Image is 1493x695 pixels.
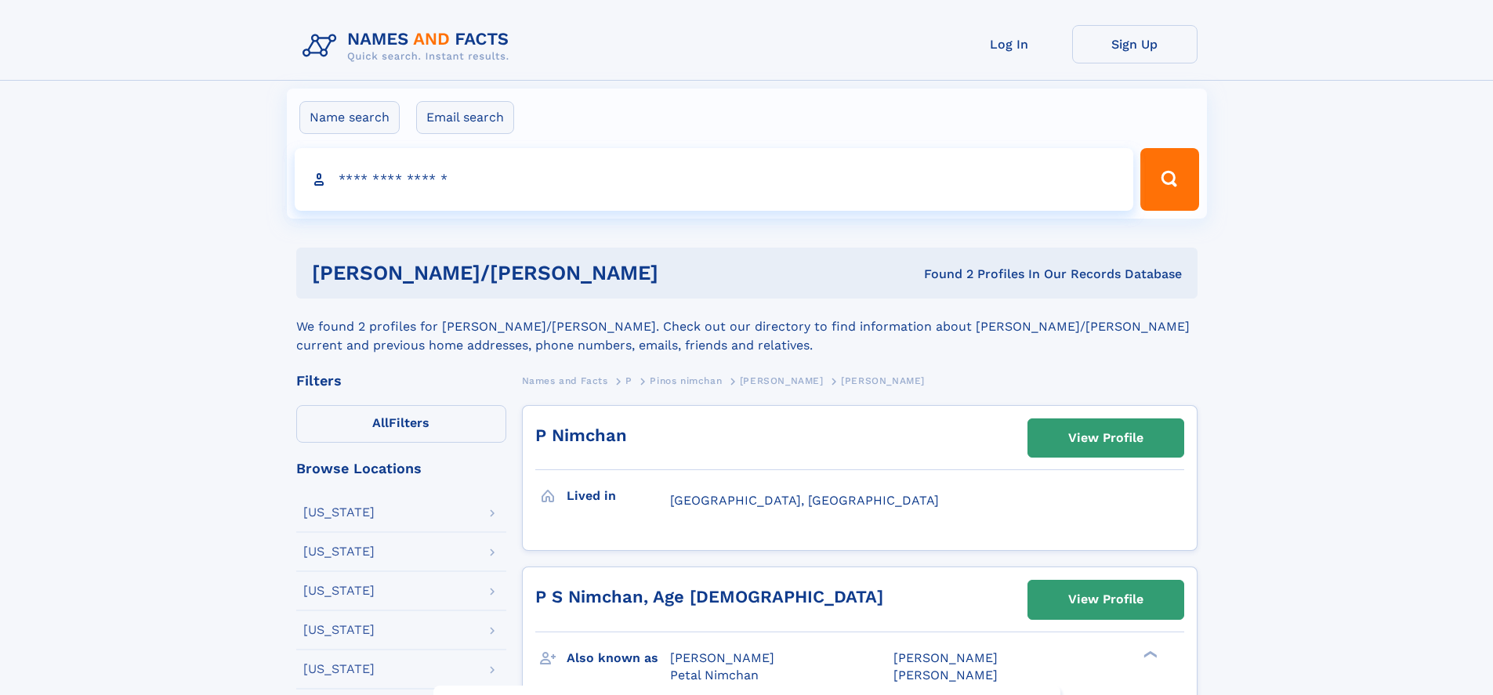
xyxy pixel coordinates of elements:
a: P Nimchan [535,425,627,445]
h3: Also known as [567,645,670,671]
button: Search Button [1140,148,1198,211]
span: [GEOGRAPHIC_DATA], [GEOGRAPHIC_DATA] [670,493,939,508]
div: View Profile [1068,420,1143,456]
a: P S Nimchan, Age [DEMOGRAPHIC_DATA] [535,587,883,606]
div: [US_STATE] [303,624,375,636]
div: [US_STATE] [303,506,375,519]
div: Found 2 Profiles In Our Records Database [791,266,1182,283]
a: Log In [947,25,1072,63]
label: Name search [299,101,400,134]
div: [US_STATE] [303,585,375,597]
input: search input [295,148,1134,211]
span: [PERSON_NAME] [841,375,925,386]
a: Sign Up [1072,25,1198,63]
div: Browse Locations [296,462,506,476]
span: All [372,415,389,430]
a: P [625,371,632,390]
span: [PERSON_NAME] [740,375,824,386]
span: [PERSON_NAME] [893,650,998,665]
img: Logo Names and Facts [296,25,522,67]
h3: Lived in [567,483,670,509]
span: [PERSON_NAME] [893,668,998,682]
span: Pinos nimchan [650,375,722,386]
div: [US_STATE] [303,663,375,675]
div: We found 2 profiles for [PERSON_NAME]/[PERSON_NAME]. Check out our directory to find information ... [296,299,1198,355]
div: ❯ [1140,649,1158,659]
h1: [PERSON_NAME]/[PERSON_NAME] [312,263,792,283]
label: Email search [416,101,514,134]
span: Petal Nimchan [670,668,759,682]
label: Filters [296,405,506,443]
a: Names and Facts [522,371,608,390]
a: View Profile [1028,581,1183,618]
span: [PERSON_NAME] [670,650,774,665]
div: Filters [296,374,506,388]
div: View Profile [1068,581,1143,617]
span: P [625,375,632,386]
a: Pinos nimchan [650,371,722,390]
div: [US_STATE] [303,545,375,558]
a: [PERSON_NAME] [740,371,824,390]
a: View Profile [1028,419,1183,457]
